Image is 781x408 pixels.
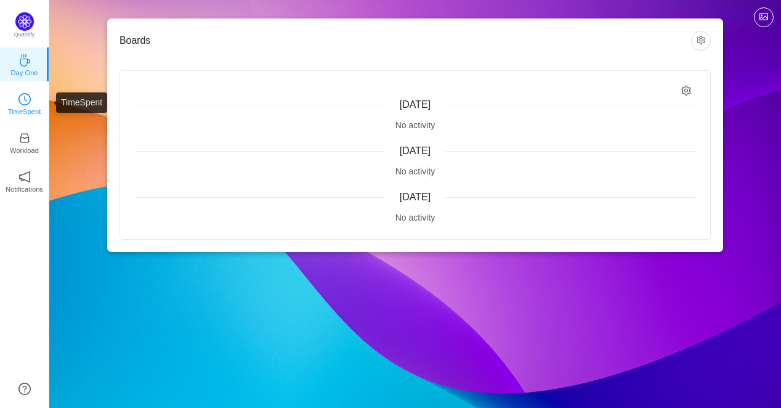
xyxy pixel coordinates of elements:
[6,184,43,195] p: Notifications
[18,97,31,109] a: icon: clock-circleTimeSpent
[18,58,31,70] a: icon: coffeeDay One
[18,383,31,395] a: icon: question-circle
[135,165,695,178] div: No activity
[10,67,38,78] p: Day One
[681,86,692,96] i: icon: setting
[400,145,431,156] span: [DATE]
[10,145,39,156] p: Workload
[135,211,695,224] div: No activity
[18,174,31,187] a: icon: notificationNotifications
[18,136,31,148] a: icon: inboxWorkload
[18,54,31,67] i: icon: coffee
[15,12,34,31] img: Quantify
[18,93,31,105] i: icon: clock-circle
[400,99,431,110] span: [DATE]
[691,31,711,51] button: icon: setting
[18,132,31,144] i: icon: inbox
[8,106,41,117] p: TimeSpent
[135,119,695,132] div: No activity
[400,192,431,202] span: [DATE]
[14,31,35,39] p: Quantify
[18,171,31,183] i: icon: notification
[754,7,774,27] button: icon: picture
[119,35,691,47] h3: Boards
